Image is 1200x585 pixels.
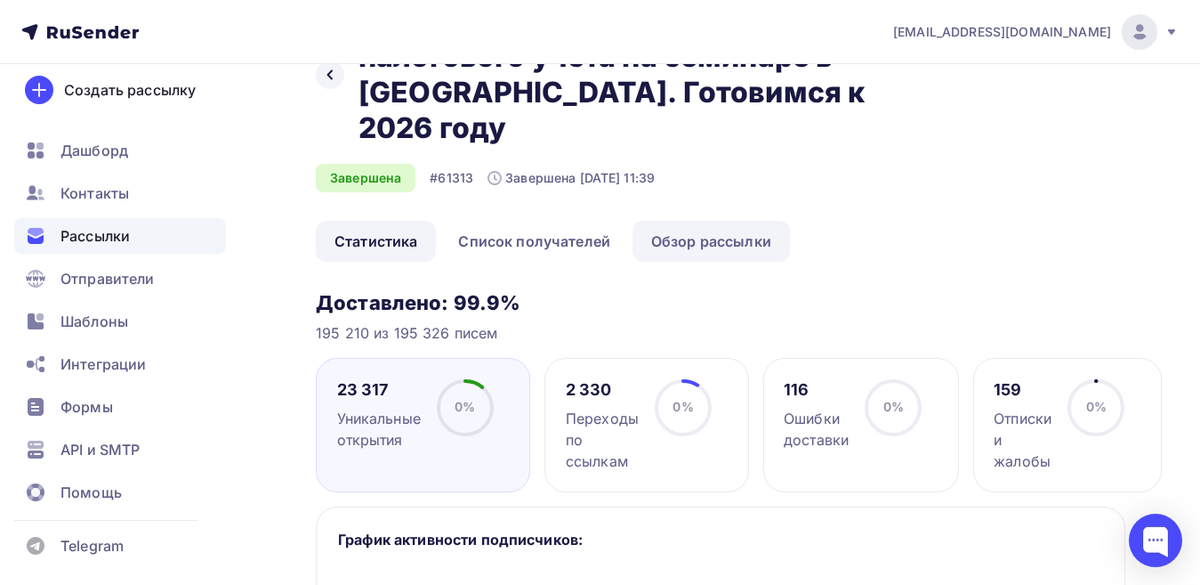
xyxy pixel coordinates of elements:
a: Статистика [316,221,436,262]
a: Шаблоны [14,304,226,339]
div: 2 330 [566,379,639,401]
div: 116 [784,379,849,401]
span: Дашборд [60,140,128,161]
a: Рассылки [14,218,226,254]
span: Контакты [60,183,129,204]
a: Формы [14,389,226,425]
div: Создать рассылку [64,79,196,101]
span: Рассылки [60,225,130,247]
div: 159 [994,379,1051,401]
a: Отправители [14,261,226,297]
span: 0% [1086,399,1107,414]
span: [EMAIL_ADDRESS][DOMAIN_NAME] [893,23,1111,41]
span: 0% [455,399,475,414]
span: Интеграции [60,353,146,375]
span: 0% [672,399,693,414]
h5: График активности подписчиков: [338,529,1103,550]
span: Формы [60,396,113,418]
h3: Доставлено: 99.9% [316,290,1125,315]
div: 195 210 из 195 326 писем [316,322,1125,344]
span: Помощь [60,482,122,503]
div: Завершена [316,164,415,192]
div: 23 317 [337,379,421,401]
span: Telegram [60,535,124,557]
a: [EMAIL_ADDRESS][DOMAIN_NAME] [893,14,1179,50]
a: Контакты [14,175,226,211]
span: 0% [883,399,904,414]
h2: Обзор реформы бухгалтерского и налогового учета на семинаре в [GEOGRAPHIC_DATA]. Готовимся к 2026... [358,4,896,146]
span: Отправители [60,268,155,289]
div: Переходы по ссылкам [566,408,639,472]
div: Ошибки доставки [784,408,849,451]
div: Отписки и жалобы [994,408,1051,472]
span: Шаблоны [60,311,128,332]
div: #61313 [430,169,473,187]
a: Обзор рассылки [632,221,790,262]
div: Уникальные открытия [337,408,421,451]
span: API и SMTP [60,439,140,460]
a: Список получателей [439,221,629,262]
div: Завершена [DATE] 11:39 [487,169,655,187]
a: Дашборд [14,133,226,168]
